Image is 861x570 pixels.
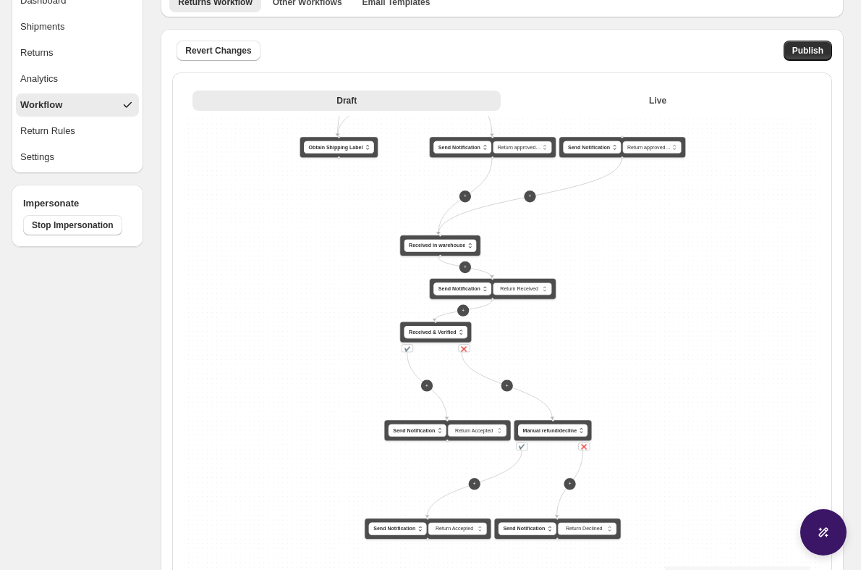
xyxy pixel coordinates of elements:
g: Edge from bea70c7a-cc2e-4b0d-8fa8-88d78084610f to 705dcf02-b910-4d92-b8a2-b656c658926e [438,257,492,277]
button: Send Notification [564,141,622,154]
div: Send Notification [430,278,556,299]
button: Send Notification [499,522,556,535]
span: Received in warehouse [409,242,465,250]
button: + [459,261,471,273]
div: Received in warehouse [400,235,481,256]
span: Live [649,95,666,106]
button: + [501,380,513,391]
button: Analytics [16,67,139,91]
button: + [457,305,469,317]
button: Settings [16,146,139,169]
button: Live version [504,91,812,111]
button: Publish [784,41,832,61]
button: Manual refund/decline [518,424,588,437]
button: Shipments [16,15,139,38]
button: Return Rules [16,120,139,143]
g: Edge from 705dcf02-b910-4d92-b8a2-b656c658926e to 99b6810d-12da-4526-82b4-274564b295aa [435,301,493,321]
button: + [459,190,471,202]
span: Send Notification [394,427,436,435]
span: Publish [792,45,823,56]
button: Received in warehouse [404,239,477,251]
span: Manual refund/decline [523,427,577,435]
div: Obtain Shipping Label [300,137,378,158]
span: Send Notification [438,143,480,151]
span: Settings [20,150,54,164]
g: Edge from 18da7ce6-733f-4c7c-8c52-1b72f44448ca to bea70c7a-cc2e-4b0d-8fa8-88d78084610f [438,159,492,234]
button: Send Notification [434,141,492,154]
button: Obtain Shipping Label [304,141,374,154]
button: + [564,478,576,490]
button: Stop Impersonation [23,215,122,235]
button: Workflow [16,93,139,117]
div: Send Notification [365,518,491,539]
g: Edge from 03fa4962-75e9-4e74-906a-f9511882872d to 18da7ce6-733f-4c7c-8c52-1b72f44448ca [470,69,492,135]
span: Send Notification [504,525,546,533]
button: Received & Verified [404,326,467,338]
div: Send Notification [430,137,556,158]
div: Received & Verified✔️❌ [400,322,472,343]
span: Received & Verified [409,328,457,336]
button: Send Notification [369,522,427,535]
div: Send Notification [559,137,686,158]
div: Send Notification [494,518,621,539]
button: Returns [16,41,139,64]
g: Edge from 7b0eaf78-8a0b-4a9b-9592-ebd365848391 to bea70c7a-cc2e-4b0d-8fa8-88d78084610f [438,159,622,234]
span: Analytics [20,72,58,86]
button: Send Notification [434,282,492,295]
span: Returns [20,46,54,60]
button: + [421,380,433,391]
button: + [525,190,536,202]
span: Send Notification [568,143,610,151]
g: Edge from 34f970a7-1fb0-4f3b-b53b-cad3b92081b8 to 4fda58b6-a2d0-42c5-80eb-f1f474244a00 [557,450,583,517]
span: Revert Changes [185,45,251,56]
h4: Impersonate [23,196,132,211]
span: Obtain Shipping Label [309,143,363,151]
span: Stop Impersonation [32,219,114,231]
div: Send Notification [384,420,511,441]
button: Draft version [192,91,501,111]
button: Revert Changes [177,41,260,61]
g: Edge from 99b6810d-12da-4526-82b4-274564b295aa to 34f970a7-1fb0-4f3b-b53b-cad3b92081b8 [462,352,552,419]
button: Send Notification [389,424,446,437]
g: Edge from 34f970a7-1fb0-4f3b-b53b-cad3b92081b8 to dbdfb515-768d-4c60-8dab-0dae96315e55 [428,450,522,517]
span: Return Rules [20,124,75,138]
g: Edge from 99b6810d-12da-4526-82b4-274564b295aa to a3a5f5c0-01b7-4596-a9fd-17aaf7f43f7d [407,352,447,419]
div: Manual refund/decline✔️❌ [514,420,592,441]
button: + [469,478,480,490]
span: Workflow [20,98,62,112]
span: Shipments [20,20,64,34]
span: Send Notification [438,285,480,293]
span: Draft [336,95,357,106]
span: Send Notification [374,525,416,533]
